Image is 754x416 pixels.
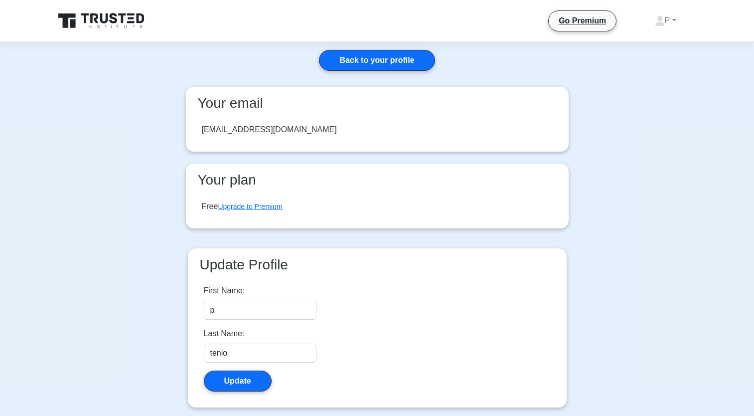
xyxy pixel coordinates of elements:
[631,10,700,30] a: P
[194,95,561,112] h3: Your email
[204,328,245,340] label: Last Name:
[194,172,561,189] h3: Your plan
[319,50,435,71] a: Back to your profile
[204,371,272,392] button: Update
[204,285,245,297] label: First Name:
[218,203,282,210] a: Upgrade to Premium
[202,124,337,136] div: [EMAIL_ADDRESS][DOMAIN_NAME]
[196,256,559,273] h3: Update Profile
[553,14,612,27] a: Go Premium
[202,201,283,212] div: Free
